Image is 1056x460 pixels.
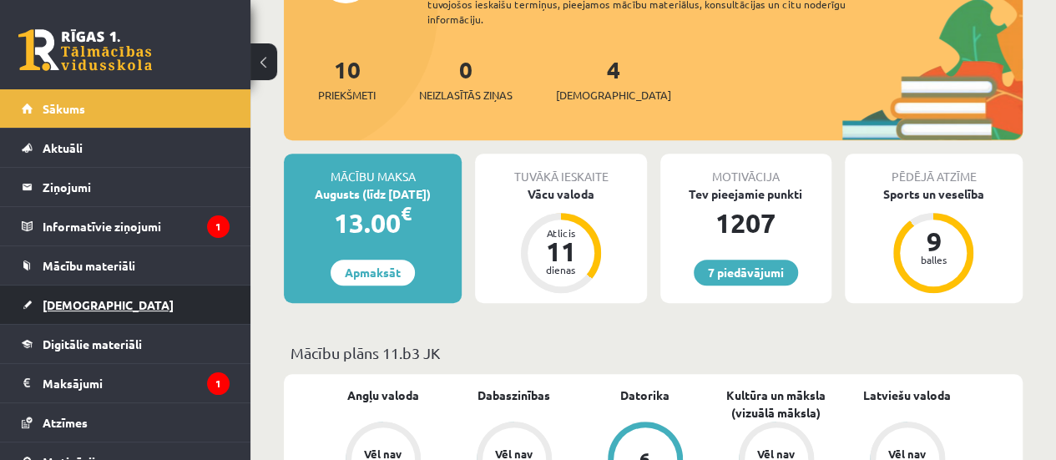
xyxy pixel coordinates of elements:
[419,87,513,104] span: Neizlasītās ziņas
[710,387,841,422] a: Kultūra un māksla (vizuālā māksla)
[22,403,230,442] a: Atzīmes
[43,297,174,312] span: [DEMOGRAPHIC_DATA]
[22,89,230,128] a: Sākums
[908,255,958,265] div: balles
[556,87,671,104] span: [DEMOGRAPHIC_DATA]
[318,87,376,104] span: Priekšmeti
[331,260,415,286] a: Apmaksāt
[207,372,230,395] i: 1
[475,185,646,296] a: Vācu valoda Atlicis 11 dienas
[845,185,1023,296] a: Sports un veselība 9 balles
[347,387,419,404] a: Angļu valoda
[694,260,798,286] a: 7 piedāvājumi
[536,265,586,275] div: dienas
[284,203,462,243] div: 13.00
[477,387,550,404] a: Dabaszinības
[660,154,831,185] div: Motivācija
[22,129,230,167] a: Aktuāli
[318,54,376,104] a: 10Priekšmeti
[22,286,230,324] a: [DEMOGRAPHIC_DATA]
[536,228,586,238] div: Atlicis
[22,207,230,245] a: Informatīvie ziņojumi1
[908,228,958,255] div: 9
[536,238,586,265] div: 11
[419,54,513,104] a: 0Neizlasītās ziņas
[43,258,135,273] span: Mācību materiāli
[43,207,230,245] legend: Informatīvie ziņojumi
[620,387,669,404] a: Datorika
[43,364,230,402] legend: Maksājumi
[863,387,951,404] a: Latviešu valoda
[22,246,230,285] a: Mācību materiāli
[475,185,646,203] div: Vācu valoda
[660,203,831,243] div: 1207
[401,201,412,225] span: €
[43,140,83,155] span: Aktuāli
[845,154,1023,185] div: Pēdējā atzīme
[43,336,142,351] span: Digitālie materiāli
[284,185,462,203] div: Augusts (līdz [DATE])
[22,325,230,363] a: Digitālie materiāli
[43,415,88,430] span: Atzīmes
[43,101,85,116] span: Sākums
[18,29,152,71] a: Rīgas 1. Tālmācības vidusskola
[845,185,1023,203] div: Sports un veselība
[22,364,230,402] a: Maksājumi1
[284,154,462,185] div: Mācību maksa
[22,168,230,206] a: Ziņojumi
[291,341,1016,364] p: Mācību plāns 11.b3 JK
[475,154,646,185] div: Tuvākā ieskaite
[556,54,671,104] a: 4[DEMOGRAPHIC_DATA]
[207,215,230,238] i: 1
[660,185,831,203] div: Tev pieejamie punkti
[43,168,230,206] legend: Ziņojumi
